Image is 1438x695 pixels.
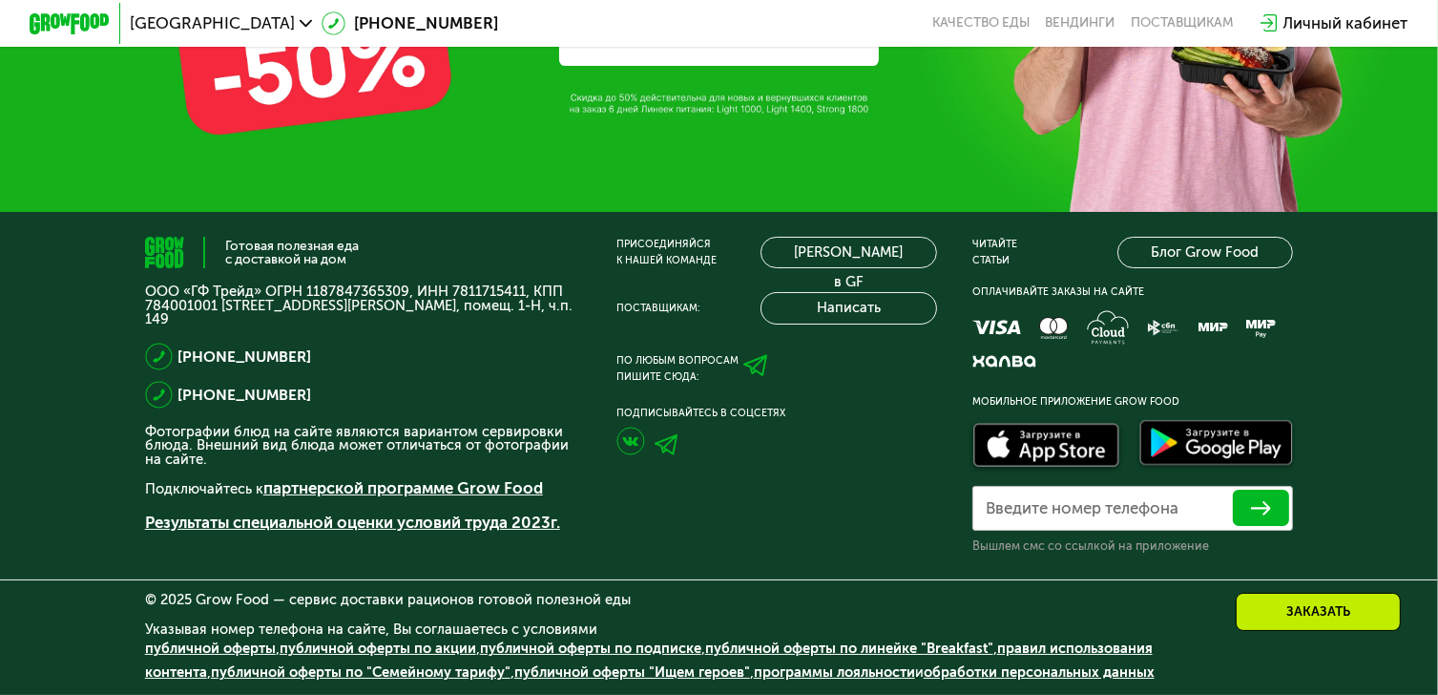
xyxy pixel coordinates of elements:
div: Личный кабинет [1283,11,1408,35]
div: Заказать [1236,593,1401,631]
a: Качество еды [932,15,1030,32]
img: Доступно в Google Play [1135,416,1298,474]
p: Подключайтесь к [145,476,580,500]
p: ООО «ГФ Трейд» ОГРН 1187847365309, ИНН 7811715411, КПП 784001001 [STREET_ADDRESS][PERSON_NAME], п... [145,284,580,326]
div: Оплачивайте заказы на сайте [972,284,1293,301]
div: Мобильное приложение Grow Food [972,394,1293,411]
a: публичной оферты по подписке [480,640,701,657]
span: , , , , , , , и [145,640,1155,681]
label: Введите номер телефона [986,503,1178,515]
a: публичной оферты "Ищем героев" [514,663,750,681]
div: По любым вопросам пишите сюда: [616,353,739,386]
a: публичной оферты по "Семейному тарифу" [211,663,511,681]
div: Читайте статьи [972,237,1017,269]
p: Фотографии блюд на сайте являются вариантом сервировки блюда. Внешний вид блюда может отличаться ... [145,425,580,467]
a: программы лояльности [754,663,915,681]
span: [GEOGRAPHIC_DATA] [130,15,295,32]
div: Указывая номер телефона на сайте, Вы соглашаетесь с условиями [145,622,1294,694]
a: партнерской программе Grow Food [263,478,543,497]
div: Готовая полезная еда с доставкой на дом [225,240,359,265]
a: [PHONE_NUMBER] [322,11,497,35]
div: Вышлем смс со ссылкой на приложение [972,538,1293,555]
a: Результаты специальной оценки условий труда 2023г. [145,513,560,532]
div: © 2025 Grow Food — сервис доставки рационов готовой полезной еды [145,593,1294,607]
div: Присоединяйся к нашей команде [616,237,717,269]
a: Вендинги [1046,15,1115,32]
div: поставщикам [1131,15,1234,32]
a: [PERSON_NAME] в GF [761,237,937,268]
a: [PHONE_NUMBER] [177,345,311,369]
div: Поставщикам: [616,301,700,317]
a: Блог Grow Food [1117,237,1294,268]
a: [PHONE_NUMBER] [177,383,311,407]
a: обработки персональных данных [924,663,1155,681]
div: Подписывайтесь в соцсетях [616,406,937,422]
a: публичной оферты по линейке "Breakfast" [705,640,993,657]
a: публичной оферты по акции [280,640,476,657]
a: публичной оферты [145,640,276,657]
button: Написать [761,292,937,324]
